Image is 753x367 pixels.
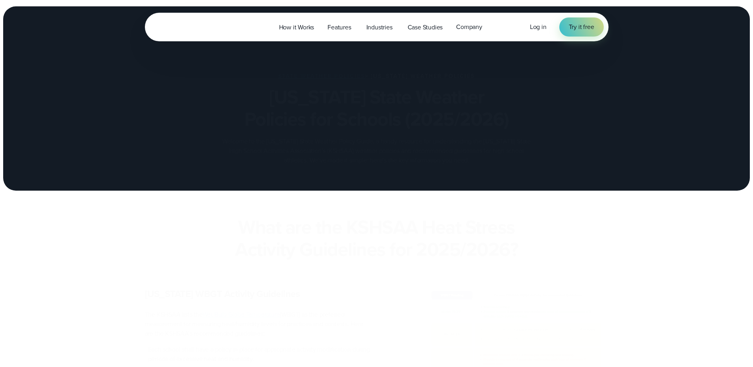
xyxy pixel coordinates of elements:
a: Log in [530,22,547,32]
span: Features [327,23,351,32]
span: Case Studies [408,23,443,32]
span: Log in [530,22,547,31]
a: How it Works [272,19,321,35]
a: Case Studies [401,19,450,35]
span: Try it free [569,22,594,32]
a: Try it free [559,17,604,37]
span: Company [456,22,482,32]
span: How it Works [279,23,314,32]
span: Industries [366,23,393,32]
